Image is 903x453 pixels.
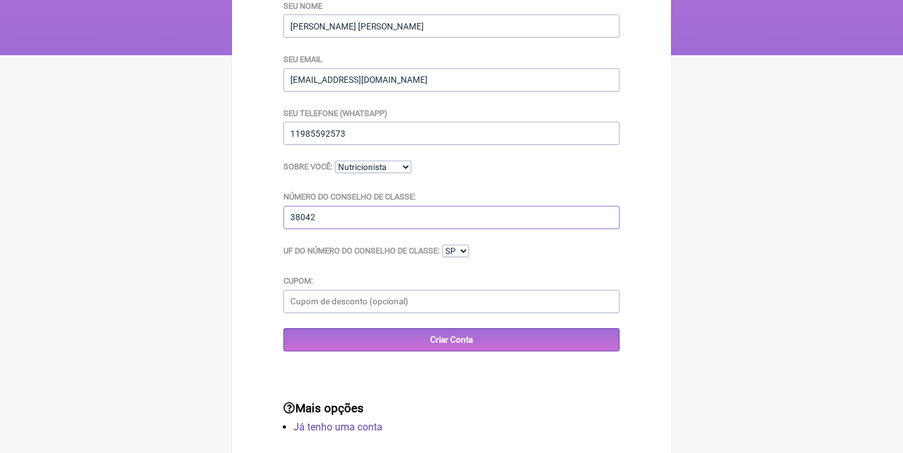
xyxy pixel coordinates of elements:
input: Seu nome completo [283,14,620,38]
label: Cupom: [283,276,313,285]
input: Um email para entrarmos em contato [283,68,620,92]
label: Seu email [283,55,322,64]
input: Seu número de conselho de classe [283,206,620,229]
a: Já tenho uma conta [293,421,383,433]
input: Seu número de telefone para entrarmos em contato [283,122,620,145]
label: Sobre você: [283,162,332,171]
label: Seu telefone (WhatsApp) [283,109,387,118]
label: Seu nome [283,1,322,11]
input: Cupom de desconto (opcional) [283,290,620,313]
label: Número do Conselho de Classe: [283,192,416,201]
input: Criar Conta [283,328,620,351]
label: UF do Número do Conselho de Classe: [283,246,440,255]
h3: Mais opções [283,402,620,415]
